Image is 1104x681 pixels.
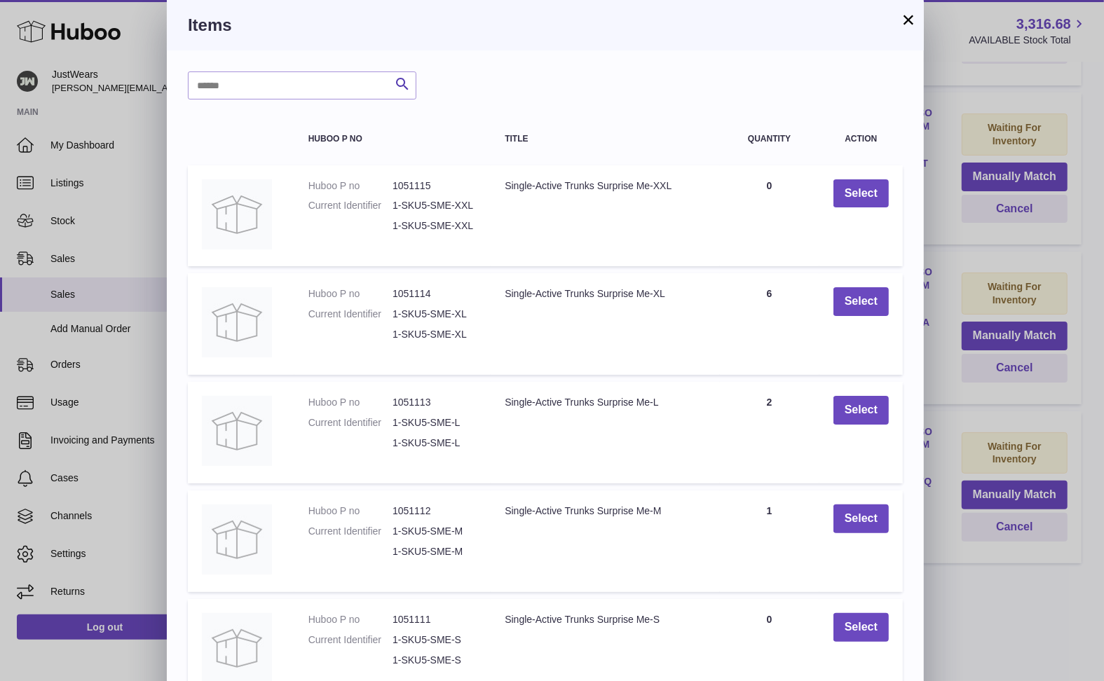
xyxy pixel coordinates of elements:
dt: Current Identifier [308,199,393,212]
dd: 1-SKU5-SME-S [393,654,477,667]
dd: 1-SKU5-SME-M [393,545,477,558]
dd: 1051114 [393,287,477,301]
button: Select [833,613,889,642]
dd: 1051115 [393,179,477,193]
dd: 1-SKU5-SME-L [393,436,477,450]
td: 1 [720,490,819,592]
td: 2 [720,382,819,483]
button: Select [833,396,889,425]
dd: 1-SKU5-SME-M [393,525,477,538]
dt: Current Identifier [308,416,393,429]
div: Single-Active Trunks Surprise Me-S [505,613,705,626]
th: Quantity [720,121,819,158]
img: Single-Active Trunks Surprise Me-M [202,504,272,575]
dt: Huboo P no [308,287,393,301]
dt: Current Identifier [308,308,393,321]
dt: Huboo P no [308,179,393,193]
dt: Current Identifier [308,633,393,647]
img: Single-Active Trunks Surprise Me-L [202,396,272,466]
dd: 1-SKU5-SME-XL [393,328,477,341]
th: Huboo P no [294,121,491,158]
dt: Huboo P no [308,613,393,626]
dd: 1-SKU5-SME-XL [393,308,477,321]
th: Action [819,121,903,158]
div: Single-Active Trunks Surprise Me-XL [505,287,705,301]
button: × [900,11,917,28]
dd: 1051112 [393,504,477,518]
dd: 1-SKU5-SME-L [393,416,477,429]
dd: 1-SKU5-SME-XXL [393,219,477,233]
td: 0 [720,165,819,267]
th: Title [491,121,719,158]
td: 6 [720,273,819,375]
div: Single-Active Trunks Surprise Me-XXL [505,179,705,193]
dd: 1051111 [393,613,477,626]
dd: 1-SKU5-SME-S [393,633,477,647]
button: Select [833,287,889,316]
div: Single-Active Trunks Surprise Me-M [505,504,705,518]
button: Select [833,179,889,208]
dd: 1-SKU5-SME-XXL [393,199,477,212]
button: Select [833,504,889,533]
h3: Items [188,14,903,36]
img: Single-Active Trunks Surprise Me-XXL [202,179,272,249]
div: Single-Active Trunks Surprise Me-L [505,396,705,409]
dt: Huboo P no [308,504,393,518]
img: Single-Active Trunks Surprise Me-XL [202,287,272,357]
dd: 1051113 [393,396,477,409]
dt: Huboo P no [308,396,393,409]
dt: Current Identifier [308,525,393,538]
